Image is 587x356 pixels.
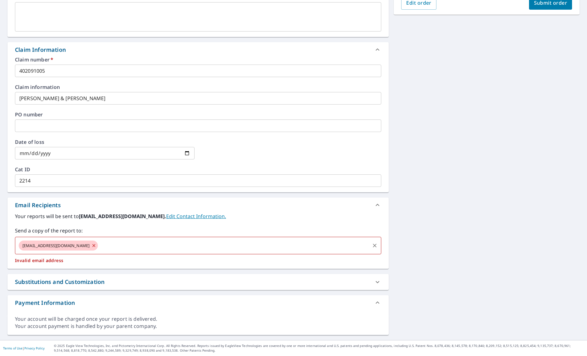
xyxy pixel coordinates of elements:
[15,139,195,144] label: Date of loss
[15,299,75,307] div: Payment Information
[166,213,226,220] a: EditContactInfo
[15,201,61,209] div: Email Recipients
[7,42,389,57] div: Claim Information
[54,344,584,353] p: © 2025 Eagle View Technologies, Inc. and Pictometry International Corp. All Rights Reserved. Repo...
[7,295,389,310] div: Payment Information
[79,213,166,220] b: [EMAIL_ADDRESS][DOMAIN_NAME].
[3,346,22,350] a: Terms of Use
[7,198,389,212] div: Email Recipients
[15,167,381,172] label: Cat ID
[15,278,104,286] div: Substitutions and Customization
[15,258,381,263] p: Invalid email address
[370,241,379,250] button: Clear
[15,85,381,90] label: Claim information
[15,46,66,54] div: Claim Information
[3,346,45,350] p: |
[19,243,93,249] span: [EMAIL_ADDRESS][DOMAIN_NAME]
[15,227,381,234] label: Send a copy of the report to:
[19,241,98,251] div: [EMAIL_ADDRESS][DOMAIN_NAME]
[24,346,45,350] a: Privacy Policy
[7,274,389,290] div: Substitutions and Customization
[15,212,381,220] label: Your reports will be sent to
[15,315,381,323] div: Your account will be charged once your report is delivered.
[15,112,381,117] label: PO number
[15,57,381,62] label: Claim number
[15,323,381,330] div: Your account payment is handled by your parent company.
